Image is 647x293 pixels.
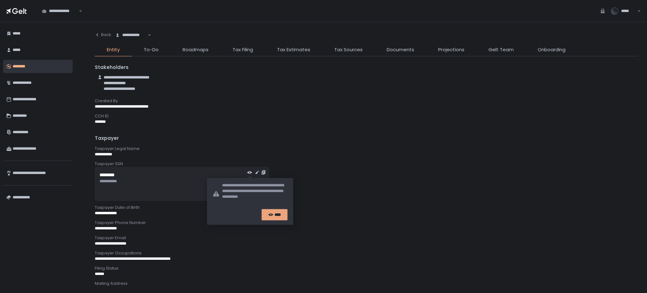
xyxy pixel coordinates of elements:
[95,220,638,226] div: Taxpayer Phone Number
[144,46,159,53] span: To-Do
[277,46,310,53] span: Tax Estimates
[95,205,638,210] div: Taxpayer Date of Birth
[95,98,638,104] div: Created By
[183,46,209,53] span: Roadmaps
[95,64,638,71] div: Stakeholders
[38,4,82,17] div: Search for option
[95,32,111,38] div: Back
[95,161,638,167] div: Taxpayer SSN
[95,113,638,119] div: CCH ID
[95,250,638,256] div: Taxpayer Occupations
[111,28,151,42] div: Search for option
[95,235,638,241] div: Taxpayer Email
[488,46,514,53] span: Gelt Team
[334,46,363,53] span: Tax Sources
[95,146,638,152] div: Taxpayer Legal Name
[538,46,565,53] span: Onboarding
[107,46,120,53] span: Entity
[438,46,464,53] span: Projections
[95,135,638,142] div: Taxpayer
[95,28,111,41] button: Back
[95,281,638,286] div: Mailing Address
[95,265,638,271] div: Filing Status
[387,46,414,53] span: Documents
[233,46,253,53] span: Tax Filing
